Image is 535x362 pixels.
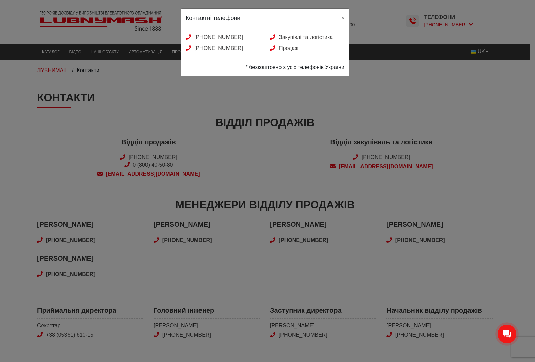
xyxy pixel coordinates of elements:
a: [PHONE_NUMBER] [186,34,243,40]
h5: Контактні телефони [186,13,240,22]
button: Close [337,9,349,26]
span: × [341,15,344,21]
a: Закупівлі та логістика [270,34,333,40]
a: [PHONE_NUMBER] [186,45,243,51]
a: Продажі [270,45,299,51]
div: * безкоштовно з усіх телефонів України [181,59,349,76]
